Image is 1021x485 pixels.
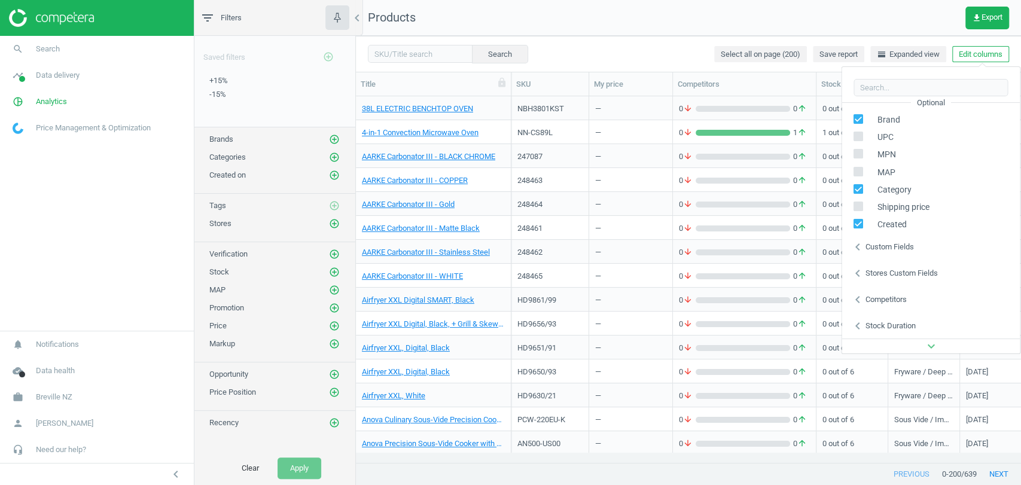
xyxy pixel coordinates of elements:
[361,79,506,90] div: Title
[36,418,93,429] span: [PERSON_NAME]
[822,241,882,262] div: 0 out of 6
[790,391,810,401] span: 0
[790,247,810,258] span: 0
[683,414,693,425] i: arrow_downward
[679,223,696,234] span: 0
[595,414,601,429] div: —
[679,414,696,425] span: 0
[822,361,882,382] div: 0 out of 6
[865,268,937,279] div: Stores custom fields
[865,242,913,252] div: Custom fields
[328,248,340,260] button: add_circle_outline
[894,367,953,382] div: Fryware / Deep Fryers
[797,127,807,138] i: arrow_upward
[797,247,807,258] i: arrow_upward
[209,339,235,348] span: Markup
[209,321,227,330] span: Price
[822,337,882,358] div: 0 out of 6
[200,11,215,25] i: filter_list
[7,412,29,435] i: person
[329,152,340,163] i: add_circle_outline
[683,223,693,234] i: arrow_downward
[328,151,340,163] button: add_circle_outline
[36,392,72,402] span: Breville NZ
[790,175,810,186] span: 0
[797,391,807,401] i: arrow_upward
[911,97,951,108] div: Optional
[865,294,906,305] div: Competitors
[362,414,505,425] a: Anova Culinary Sous-Vide Precision Cooker WiFi Bluetooth 220V iPhone Android EU, Black and Silver
[683,103,693,114] i: arrow_downward
[894,414,953,429] div: Sous Vide / Immersion Circulators
[965,7,1009,29] button: get_appExport
[362,247,490,258] a: AARKE Carbonator III - Stainless Steel
[595,223,601,238] div: —
[797,319,807,330] i: arrow_upward
[517,151,583,162] div: 247087
[972,13,982,23] i: get_app
[595,175,601,190] div: —
[36,44,60,54] span: Search
[362,127,479,138] a: 4-in-1 Convection Microwave Oven
[813,46,864,63] button: Save report
[328,368,340,380] button: add_circle_outline
[328,200,340,212] button: add_circle_outline
[683,127,693,138] i: arrow_downward
[678,79,811,90] div: Competitors
[683,343,693,353] i: arrow_downward
[368,10,416,25] span: Products
[822,145,882,166] div: 0 out of 6
[797,438,807,449] i: arrow_upward
[797,199,807,210] i: arrow_upward
[194,36,355,69] div: Saved filters
[36,123,151,133] span: Price Management & Optimization
[822,408,882,429] div: 0 out of 6
[328,169,340,181] button: add_circle_outline
[209,170,246,179] span: Created on
[329,417,340,428] i: add_circle_outline
[894,438,953,453] div: Sous Vide / Immersion Circulators
[517,391,583,401] div: HD9630/21
[161,466,191,482] button: chevron_left
[790,367,810,377] span: 0
[679,127,696,138] span: 0
[329,369,340,380] i: add_circle_outline
[877,49,940,60] span: Expanded view
[790,343,810,353] span: 0
[329,134,340,145] i: add_circle_outline
[516,79,584,90] div: SKU
[877,50,886,59] i: horizontal_split
[362,438,505,449] a: Anova Precision Sous-Vide Cooker with Vacuum Sealer & Food Bag Rolls Bundle
[517,295,583,306] div: HD9861/99
[595,295,601,310] div: —
[714,46,807,63] button: Select all on page (200)
[278,457,321,479] button: Apply
[851,292,865,307] i: chevron_left
[209,303,244,312] span: Promotion
[7,90,29,113] i: pie_chart_outlined
[683,438,693,449] i: arrow_downward
[679,151,696,162] span: 0
[36,365,75,376] span: Data health
[683,175,693,186] i: arrow_downward
[683,391,693,401] i: arrow_downward
[328,133,340,145] button: add_circle_outline
[209,135,233,144] span: Brands
[517,223,583,234] div: 248461
[952,46,1009,63] button: Edit columns
[7,64,29,87] i: timeline
[822,313,882,334] div: 0 out of 6
[797,103,807,114] i: arrow_upward
[871,167,895,178] span: MAP
[679,438,696,449] span: 0
[851,319,865,333] i: chevron_left
[797,295,807,306] i: arrow_upward
[679,319,696,330] span: 0
[517,271,583,282] div: 248465
[517,247,583,258] div: 248462
[854,79,1008,97] input: Search...
[362,223,480,234] a: AARKE Carbonator III - Matte Black
[169,467,183,481] i: chevron_left
[679,343,696,353] span: 0
[822,217,882,238] div: 0 out of 6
